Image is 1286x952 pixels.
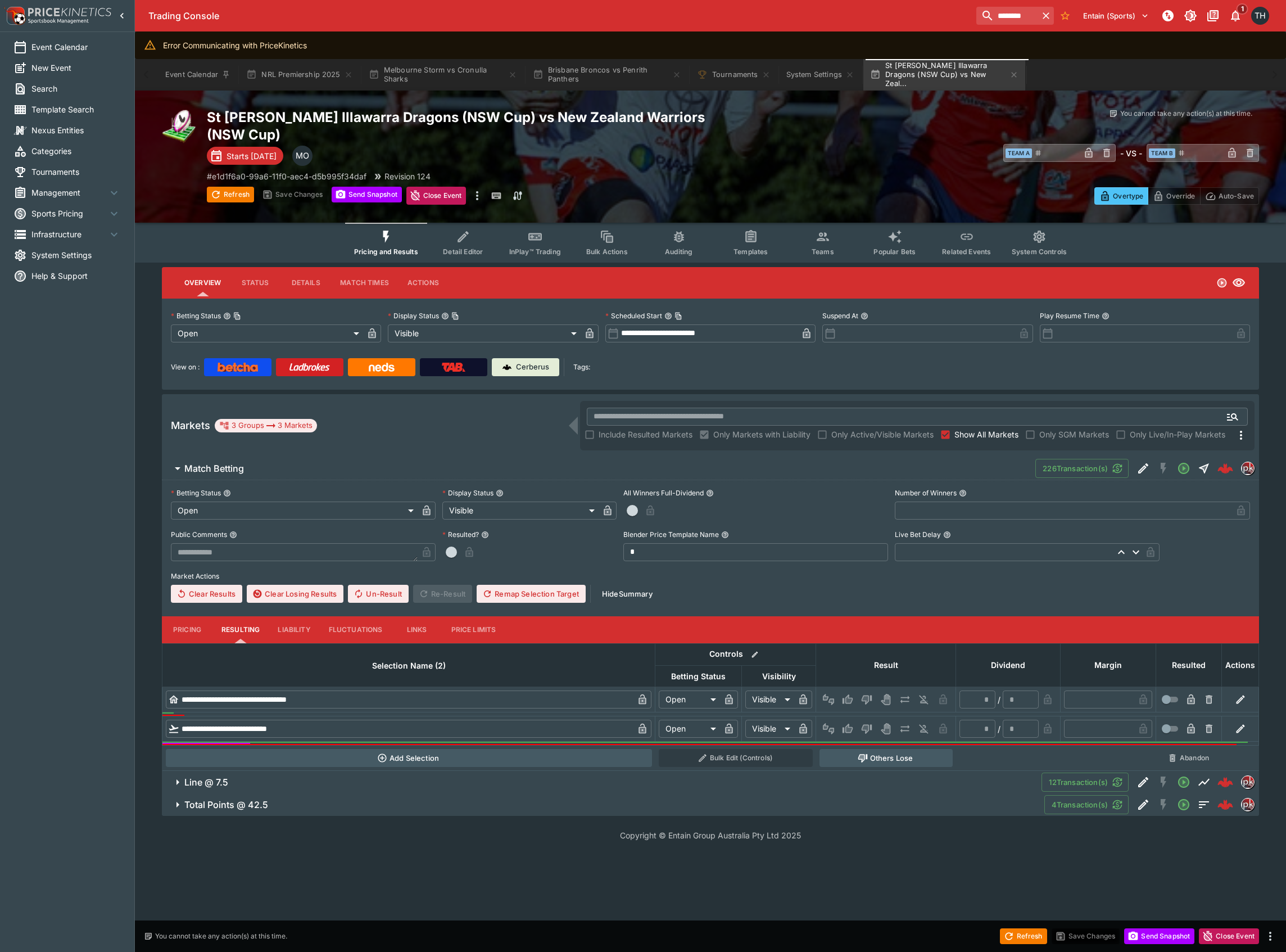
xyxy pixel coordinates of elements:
[1241,462,1255,475] div: pricekinetics
[812,247,834,256] span: Teams
[233,312,241,320] button: Copy To Clipboard
[1241,798,1255,811] div: pricekinetics
[162,793,1044,816] button: Total Points @ 42.5
[1200,187,1259,205] button: Auto-Save
[269,616,319,643] button: Liability
[1241,775,1255,789] div: pricekinetics
[289,363,330,372] img: Ladbrokes
[230,269,280,296] button: Status
[1012,247,1067,256] span: System Controls
[1251,7,1269,25] div: Todd Henderson
[1094,187,1259,205] div: Start From
[280,269,331,296] button: Details
[1133,795,1153,815] button: Edit Detail
[31,41,121,53] span: Event Calendar
[877,691,895,709] button: Void
[219,419,313,432] div: 3 Groups 3 Markets
[942,247,991,256] span: Related Events
[481,531,489,539] button: Resulted?
[1237,3,1248,15] span: 1
[659,749,813,767] button: Bulk Edit (Controls)
[816,643,956,687] th: Result
[1203,6,1223,26] button: Documentation
[674,312,682,320] button: Copy To Clipboard
[227,150,277,162] p: Starts [DATE]
[1174,795,1194,815] button: Open
[184,799,268,811] h6: Total Points @ 42.5
[31,249,121,261] span: System Settings
[1153,795,1174,815] button: SGM Disabled
[31,124,121,136] span: Nexus Entities
[223,489,231,497] button: Betting Status
[218,363,258,372] img: Betcha
[162,771,1042,793] button: Line @ 7.5
[839,691,857,709] button: Win
[873,247,916,256] span: Popular Bets
[623,530,719,539] p: Blender Price Template Name
[1217,461,1233,476] div: 670045bc-af23-410f-8320-657113b68def
[1158,6,1178,26] button: NOT Connected to PK
[171,502,418,520] div: Open
[819,720,837,738] button: Not Set
[1166,190,1195,202] p: Override
[1217,797,1233,813] div: 55cbf97a-e888-41ae-9293-073cb8ad5607
[1214,793,1237,816] a: 55cbf97a-e888-41ae-9293-073cb8ad5607
[28,19,89,24] img: Sportsbook Management
[1217,774,1233,790] img: logo-cerberus--red.svg
[1222,643,1259,687] th: Actions
[858,720,876,738] button: Lose
[477,585,586,603] button: Remap Selection Target
[839,720,857,738] button: Win
[915,720,933,738] button: Eliminated In Play
[1232,276,1246,290] svg: Visible
[1219,190,1254,202] p: Auto-Save
[31,270,121,282] span: Help & Support
[470,187,484,205] button: more
[1044,795,1129,814] button: 4Transaction(s)
[502,363,511,372] img: Cerberus
[292,146,313,166] div: Matthew Oliver
[664,312,672,320] button: Scheduled StartCopy To Clipboard
[1225,6,1246,26] button: Notifications
[895,488,957,498] p: Number of Winners
[171,488,221,498] p: Betting Status
[155,931,287,941] p: You cannot take any action(s) at this time.
[384,170,431,182] p: Revision 124
[915,691,933,709] button: Eliminated In Play
[159,59,237,91] button: Event Calendar
[1035,459,1129,478] button: 226Transaction(s)
[443,247,483,256] span: Detail Editor
[1174,458,1194,479] button: Open
[320,616,392,643] button: Fluctuations
[998,723,1000,735] div: /
[442,616,505,643] button: Price Limits
[354,247,418,256] span: Pricing and Results
[1130,428,1225,440] span: Only Live/In-Play Markets
[348,585,408,603] button: Un-Result
[392,616,442,643] button: Links
[605,311,662,321] p: Scheduled Start
[659,691,720,709] div: Open
[819,749,953,767] button: Others Lose
[1120,147,1142,159] h6: - VS -
[229,531,237,539] button: Public Comments
[388,311,439,321] p: Display Status
[406,187,467,205] button: Close Event
[1120,109,1252,119] p: You cannot take any action(s) at this time.
[1039,428,1109,440] span: Only SGM Markets
[345,223,1076,263] div: Event type filters
[31,187,107,198] span: Management
[822,311,858,321] p: Suspend At
[31,103,121,115] span: Template Search
[655,643,816,665] th: Controls
[863,59,1025,91] button: St [PERSON_NAME] Illawarra Dragons (NSW Cup) vs New Zeal...
[492,358,559,376] a: Cerberus
[1177,462,1190,475] svg: Open
[959,489,967,497] button: Number of Winners
[877,720,895,738] button: Void
[1194,458,1214,479] button: Straight
[148,10,972,22] div: Trading Console
[171,324,363,342] div: Open
[31,145,121,157] span: Categories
